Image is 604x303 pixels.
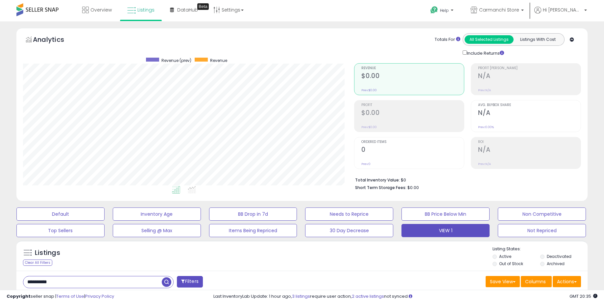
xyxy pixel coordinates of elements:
[547,261,565,266] label: Archived
[16,224,105,237] button: Top Sellers
[361,109,464,118] h2: $0.00
[569,293,597,299] span: 2025-10-8 20:35 GMT
[177,276,203,288] button: Filters
[430,6,438,14] i: Get Help
[56,293,84,299] a: Terms of Use
[213,293,597,300] div: Last InventoryLab Update: 1 hour ago, require user action, not synced.
[543,7,582,13] span: Hi [PERSON_NAME]
[361,72,464,81] h2: $0.00
[499,254,511,259] label: Active
[113,224,201,237] button: Selling @ Max
[161,58,191,63] span: Revenue (prev)
[305,224,393,237] button: 30 Day Decrease
[513,35,562,44] button: Listings With Cost
[547,254,571,259] label: Deactivated
[7,293,31,299] strong: Copyright
[352,293,384,299] a: 2 active listings
[521,276,552,287] button: Columns
[465,35,514,44] button: All Selected Listings
[486,276,520,287] button: Save View
[478,125,494,129] small: Prev: 0.00%
[16,207,105,221] button: Default
[177,7,198,13] span: DataHub
[478,162,491,166] small: Prev: N/A
[440,8,449,13] span: Help
[210,58,227,63] span: Revenue
[209,224,297,237] button: Items Being Repriced
[493,246,588,252] p: Listing States:
[478,109,581,118] h2: N/A
[197,3,209,10] div: Tooltip anchor
[458,49,512,57] div: Include Returns
[498,224,586,237] button: Not Repriced
[35,248,60,258] h5: Listings
[534,7,587,21] a: Hi [PERSON_NAME]
[7,293,114,300] div: seller snap | |
[435,37,460,43] div: Totals For
[478,88,491,92] small: Prev: N/A
[478,146,581,155] h2: N/A
[355,185,406,190] b: Short Term Storage Fees:
[498,207,586,221] button: Non Competitive
[361,125,377,129] small: Prev: $0.00
[23,260,52,266] div: Clear All Filters
[407,184,419,191] span: $0.00
[361,88,377,92] small: Prev: $0.00
[90,7,112,13] span: Overview
[361,146,464,155] h2: 0
[355,176,576,183] li: $0
[499,261,523,266] label: Out of Stock
[361,103,464,107] span: Profit
[401,224,490,237] button: VIEW 1
[361,67,464,70] span: Revenue
[292,293,310,299] a: 3 listings
[33,35,77,46] h5: Analytics
[478,72,581,81] h2: N/A
[209,207,297,221] button: BB Drop in 7d
[85,293,114,299] a: Privacy Policy
[478,103,581,107] span: Avg. Buybox Share
[113,207,201,221] button: Inventory Age
[137,7,155,13] span: Listings
[525,278,546,285] span: Columns
[478,67,581,70] span: Profit [PERSON_NAME]
[553,276,581,287] button: Actions
[478,140,581,144] span: ROI
[479,7,519,13] span: Carmanchi Store
[355,177,400,183] b: Total Inventory Value:
[305,207,393,221] button: Needs to Reprice
[361,140,464,144] span: Ordered Items
[401,207,490,221] button: BB Price Below Min
[361,162,371,166] small: Prev: 0
[425,1,460,21] a: Help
